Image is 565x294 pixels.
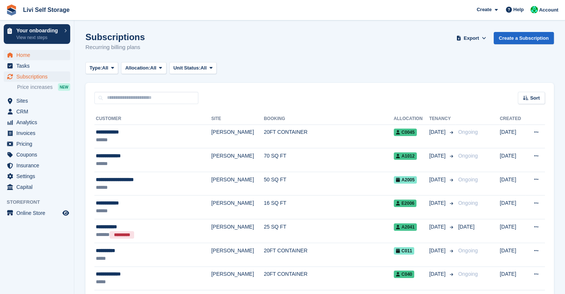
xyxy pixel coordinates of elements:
td: 50 SQ FT [264,172,394,196]
td: [DATE] [500,266,526,290]
td: 25 SQ FT [264,219,394,243]
span: A2041 [394,223,417,231]
span: Coupons [16,149,61,160]
th: Tenancy [429,113,455,125]
td: [PERSON_NAME] [211,196,264,219]
a: Preview store [61,209,70,217]
span: [DATE] [429,247,447,255]
span: Online Store [16,208,61,218]
span: C040 [394,271,415,278]
a: menu [4,61,70,71]
h1: Subscriptions [85,32,145,42]
td: [DATE] [500,196,526,219]
td: [DATE] [500,219,526,243]
td: [DATE] [500,125,526,148]
a: menu [4,96,70,106]
span: [DATE] [458,224,474,230]
span: [DATE] [429,270,447,278]
button: Export [455,32,488,44]
span: All [102,64,108,72]
span: [DATE] [429,223,447,231]
span: C011 [394,247,415,255]
span: Ongoing [458,129,478,135]
td: [DATE] [500,148,526,172]
span: Export [464,35,479,42]
span: Sort [530,94,540,102]
span: All [201,64,207,72]
span: Capital [16,182,61,192]
td: [PERSON_NAME] [211,266,264,290]
div: NEW [58,83,70,91]
th: Created [500,113,526,125]
span: [DATE] [429,152,447,160]
span: Subscriptions [16,71,61,82]
img: stora-icon-8386f47178a22dfd0bd8f6a31ec36ba5ce8667c1dd55bd0f319d3a0aa187defe.svg [6,4,17,16]
span: Create [477,6,491,13]
th: Site [211,113,264,125]
span: A1012 [394,152,417,160]
a: menu [4,160,70,171]
span: Settings [16,171,61,181]
a: menu [4,171,70,181]
a: menu [4,128,70,138]
span: Pricing [16,139,61,149]
a: menu [4,149,70,160]
button: Allocation: All [121,62,166,74]
span: C0045 [394,129,417,136]
td: 70 SQ FT [264,148,394,172]
td: [PERSON_NAME] [211,148,264,172]
span: Type: [90,64,102,72]
span: A2005 [394,176,417,184]
td: 16 SQ FT [264,196,394,219]
td: [PERSON_NAME] [211,219,264,243]
span: Ongoing [458,177,478,182]
span: Tasks [16,61,61,71]
th: Customer [94,113,211,125]
span: Home [16,50,61,60]
a: Price increases NEW [17,83,70,91]
a: menu [4,106,70,117]
span: [DATE] [429,199,447,207]
span: All [150,64,156,72]
span: Unit Status: [173,64,201,72]
span: Ongoing [458,248,478,253]
span: E2006 [394,200,417,207]
p: Recurring billing plans [85,43,145,52]
td: 20FT CONTAINER [264,125,394,148]
span: [DATE] [429,176,447,184]
span: Invoices [16,128,61,138]
a: Your onboarding View next steps [4,24,70,44]
span: CRM [16,106,61,117]
th: Booking [264,113,394,125]
th: Allocation [394,113,429,125]
a: menu [4,182,70,192]
span: Price increases [17,84,53,91]
span: Help [513,6,524,13]
td: [PERSON_NAME] [211,125,264,148]
td: [DATE] [500,172,526,196]
p: View next steps [16,34,61,41]
a: Create a Subscription [494,32,554,44]
span: Insurance [16,160,61,171]
span: Sites [16,96,61,106]
a: Livi Self Storage [20,4,72,16]
td: 20FT CONTAINER [264,266,394,290]
td: 20FT CONTAINER [264,243,394,267]
span: Allocation: [125,64,150,72]
td: [PERSON_NAME] [211,243,264,267]
p: Your onboarding [16,28,61,33]
td: [DATE] [500,243,526,267]
td: [PERSON_NAME] [211,172,264,196]
span: Ongoing [458,153,478,159]
img: Joe Robertson [530,6,538,13]
a: menu [4,71,70,82]
button: Type: All [85,62,118,74]
a: menu [4,117,70,127]
span: Ongoing [458,271,478,277]
span: Analytics [16,117,61,127]
span: [DATE] [429,128,447,136]
span: Storefront [7,198,74,206]
span: Ongoing [458,200,478,206]
a: menu [4,139,70,149]
a: menu [4,208,70,218]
